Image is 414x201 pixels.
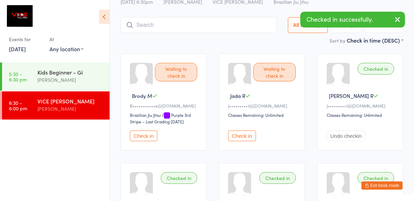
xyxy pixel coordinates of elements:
[130,131,157,141] button: Check in
[37,76,104,84] div: [PERSON_NAME]
[121,17,277,33] input: Search
[9,45,26,53] a: [DATE]
[228,131,256,141] button: Check in
[49,45,83,53] div: Any location
[300,12,405,27] div: Checked in successfully.
[253,63,295,81] div: Waiting to check in
[37,68,104,76] div: Kids Beginner - Gi
[361,181,403,190] button: Exit kiosk mode
[358,172,394,184] div: Checked in
[259,172,296,184] div: Checked in
[37,97,104,105] div: VICE [PERSON_NAME]
[327,103,396,109] div: J•••••••••1@[DOMAIN_NAME]
[347,36,403,44] div: Check in time (DESC)
[130,112,161,118] div: Brazilian Jiu Jitsu
[2,91,110,120] a: 6:30 -8:00 pmVICE [PERSON_NAME][PERSON_NAME]
[329,37,345,44] label: Sort by
[132,92,152,99] span: Brody M
[37,105,104,113] div: [PERSON_NAME]
[49,34,83,45] div: At
[327,112,396,118] div: Classes Remaining: Unlimited
[230,92,245,99] span: Jada R
[2,63,110,91] a: 5:30 -6:30 pmKids Beginner - Gi[PERSON_NAME]
[327,131,366,141] button: Undo checkin
[161,172,197,184] div: Checked in
[155,63,197,81] div: Waiting to check in
[9,34,43,45] div: Events for
[9,100,27,111] time: 6:30 - 8:00 pm
[228,112,298,118] div: Classes Remaining: Unlimited
[130,103,199,109] div: B•••••••••••e@[DOMAIN_NAME]
[9,71,27,82] time: 5:30 - 6:30 pm
[288,17,328,33] button: All Bookings
[329,92,374,99] span: [PERSON_NAME] R
[228,103,298,109] div: J•••••••••1@[DOMAIN_NAME]
[358,63,394,75] div: Checked in
[7,5,33,27] img: Moranbah Martial Arts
